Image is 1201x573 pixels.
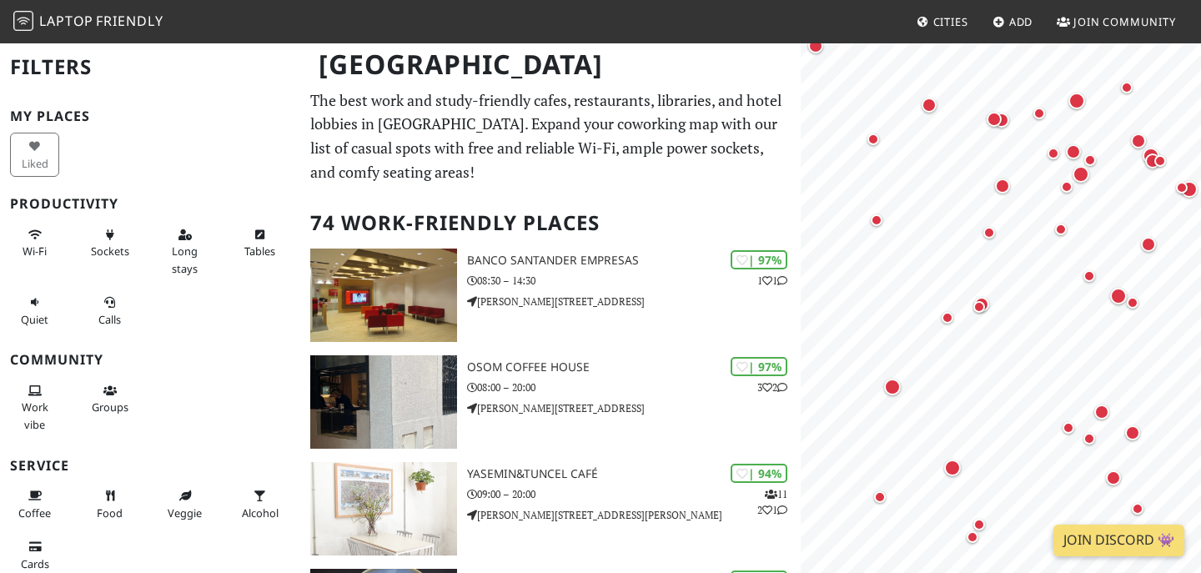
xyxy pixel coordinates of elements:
[10,221,59,265] button: Wi-Fi
[731,250,787,269] div: | 97%
[172,244,198,275] span: Long stays
[1057,177,1077,197] div: Map marker
[13,11,33,31] img: LaptopFriendly
[91,244,129,259] span: Power sockets
[933,14,968,29] span: Cities
[1080,150,1100,170] div: Map marker
[1138,234,1159,255] div: Map marker
[467,273,801,289] p: 08:30 – 14:30
[21,556,49,571] span: Credit cards
[941,456,964,480] div: Map marker
[98,312,121,327] span: Video/audio calls
[805,35,827,57] div: Map marker
[160,482,209,526] button: Veggie
[310,355,457,449] img: Osom Coffee House
[10,108,290,124] h3: My Places
[1107,284,1130,308] div: Map marker
[310,198,791,249] h2: 74 Work-Friendly Places
[1079,429,1099,449] div: Map marker
[992,175,1013,197] div: Map marker
[1051,219,1071,239] div: Map marker
[1043,143,1063,163] div: Map marker
[910,7,975,37] a: Cities
[969,515,989,535] div: Map marker
[85,221,134,265] button: Sockets
[1178,178,1201,201] div: Map marker
[1050,7,1183,37] a: Join Community
[757,273,787,289] p: 1 1
[1142,150,1163,172] div: Map marker
[731,464,787,483] div: | 94%
[969,297,989,317] div: Map marker
[10,42,290,93] h2: Filters
[1172,178,1192,198] div: Map marker
[1073,14,1176,29] span: Join Community
[467,254,801,268] h3: Banco Santander Empresas
[1103,467,1124,489] div: Map marker
[10,352,290,368] h3: Community
[918,94,940,116] div: Map marker
[1029,103,1049,123] div: Map marker
[1150,151,1170,171] div: Map marker
[244,244,275,259] span: Work-friendly tables
[1128,130,1149,152] div: Map marker
[92,400,128,415] span: Group tables
[10,482,59,526] button: Coffee
[467,486,801,502] p: 09:00 – 20:00
[300,249,801,342] a: Banco Santander Empresas | 97% 11 Banco Santander Empresas 08:30 – 14:30 [PERSON_NAME][STREET_ADD...
[757,379,787,395] p: 3 2
[1053,525,1184,556] a: Join Discord 👾
[979,223,999,243] div: Map marker
[731,357,787,376] div: | 97%
[13,8,163,37] a: LaptopFriendly LaptopFriendly
[467,507,801,523] p: [PERSON_NAME][STREET_ADDRESS][PERSON_NAME]
[986,7,1040,37] a: Add
[467,379,801,395] p: 08:00 – 20:00
[467,294,801,309] p: [PERSON_NAME][STREET_ADDRESS]
[1065,89,1088,113] div: Map marker
[962,527,982,547] div: Map marker
[1009,14,1033,29] span: Add
[937,308,957,328] div: Map marker
[1079,266,1099,286] div: Map marker
[1058,418,1078,438] div: Map marker
[310,249,457,342] img: Banco Santander Empresas
[22,400,48,431] span: People working
[21,312,48,327] span: Quiet
[863,129,883,149] div: Map marker
[10,458,290,474] h3: Service
[467,360,801,374] h3: Osom Coffee House
[467,400,801,416] p: [PERSON_NAME][STREET_ADDRESS]
[310,88,791,184] p: The best work and study-friendly cafes, restaurants, libraries, and hotel lobbies in [GEOGRAPHIC_...
[867,210,887,230] div: Map marker
[1139,144,1163,168] div: Map marker
[168,505,202,520] span: Veggie
[1063,141,1084,163] div: Map marker
[1128,499,1148,519] div: Map marker
[467,467,801,481] h3: yasemin&tuncel café
[10,377,59,438] button: Work vibe
[1122,422,1143,444] div: Map marker
[18,505,51,520] span: Coffee
[983,108,1005,130] div: Map marker
[1069,163,1093,186] div: Map marker
[39,12,93,30] span: Laptop
[10,289,59,333] button: Quiet
[1091,401,1113,423] div: Map marker
[10,196,290,212] h3: Productivity
[870,487,890,507] div: Map marker
[881,375,904,399] div: Map marker
[971,294,992,315] div: Map marker
[300,462,801,555] a: yasemin&tuncel café | 94% 1121 yasemin&tuncel café 09:00 – 20:00 [PERSON_NAME][STREET_ADDRESS][PE...
[97,505,123,520] span: Food
[757,486,787,518] p: 11 2 1
[85,482,134,526] button: Food
[96,12,163,30] span: Friendly
[300,355,801,449] a: Osom Coffee House | 97% 32 Osom Coffee House 08:00 – 20:00 [PERSON_NAME][STREET_ADDRESS]
[235,221,284,265] button: Tables
[991,109,1013,131] div: Map marker
[85,289,134,333] button: Calls
[160,221,209,282] button: Long stays
[235,482,284,526] button: Alcohol
[1123,293,1143,313] div: Map marker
